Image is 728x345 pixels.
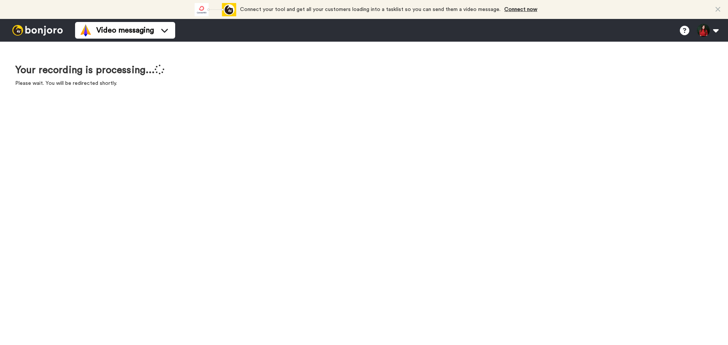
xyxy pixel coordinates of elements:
span: Connect your tool and get all your customers loading into a tasklist so you can send them a video... [240,7,500,12]
a: Connect now [504,7,537,12]
img: vm-color.svg [80,24,92,36]
p: Please wait. You will be redirected shortly. [15,80,165,87]
div: animation [195,3,236,16]
h1: Your recording is processing... [15,64,165,76]
img: bj-logo-header-white.svg [9,25,66,36]
span: Video messaging [96,25,154,36]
